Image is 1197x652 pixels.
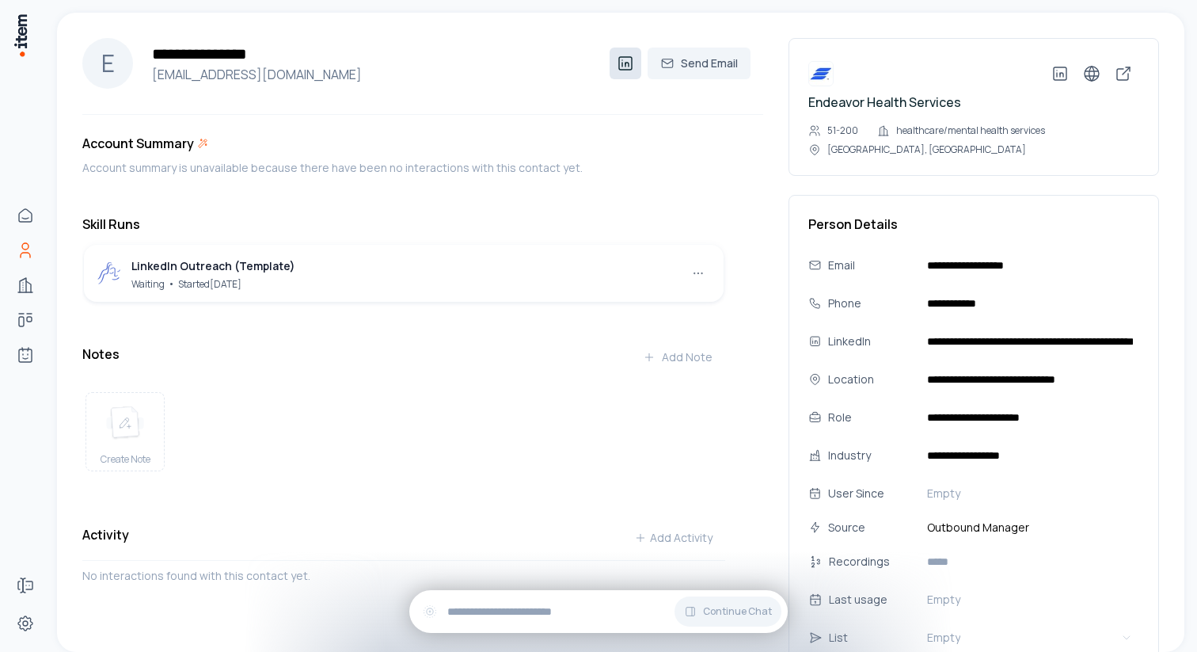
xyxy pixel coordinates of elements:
[82,134,194,153] h3: Account Summary
[82,38,133,89] div: E
[828,485,914,502] div: User Since
[829,553,930,570] div: Recordings
[131,257,295,275] div: LinkedIn Outreach (Template)
[106,406,144,440] img: create note
[101,453,150,466] span: Create Note
[827,143,1026,156] p: [GEOGRAPHIC_DATA], [GEOGRAPHIC_DATA]
[921,519,1139,536] span: Outbound Manager
[630,341,725,373] button: Add Note
[409,590,788,633] div: Continue Chat
[178,277,241,291] span: Started [DATE]
[921,481,1139,506] button: Empty
[921,587,1139,612] button: Empty
[9,608,41,639] a: Settings
[9,304,41,336] a: Deals
[82,567,725,585] p: No interactions found with this contact yet.
[82,345,120,364] h3: Notes
[827,124,858,137] p: 51-200
[9,269,41,301] a: Companies
[97,261,122,286] img: outbound
[828,409,914,426] div: Role
[829,591,930,608] div: Last usage
[896,124,1045,137] p: healthcare/mental health services
[621,522,725,554] button: Add Activity
[828,519,914,536] div: Source
[85,392,165,471] button: create noteCreate Note
[828,257,914,274] div: Email
[82,159,725,177] div: Account summary is unavailable because there have been no interactions with this contact yet.
[9,234,41,266] a: People
[927,486,960,501] span: Empty
[82,525,129,544] h3: Activity
[828,447,914,464] div: Industry
[131,277,165,291] span: Waiting
[703,605,772,618] span: Continue Chat
[808,93,961,111] a: Endeavor Health Services
[9,200,41,231] a: Home
[146,65,610,84] h4: [EMAIL_ADDRESS][DOMAIN_NAME]
[808,61,834,86] img: Endeavor Health Services
[82,215,725,234] h3: Skill Runs
[927,592,960,608] span: Empty
[808,215,1139,234] h3: Person Details
[828,295,914,312] div: Phone
[9,570,41,601] a: Forms
[674,597,781,627] button: Continue Chat
[643,349,712,365] div: Add Note
[828,371,914,388] div: Location
[168,276,175,291] span: •
[648,48,750,79] button: Send Email
[13,13,28,58] img: Item Brain Logo
[829,629,930,646] div: List
[9,339,41,371] a: Agents
[828,333,914,350] div: LinkedIn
